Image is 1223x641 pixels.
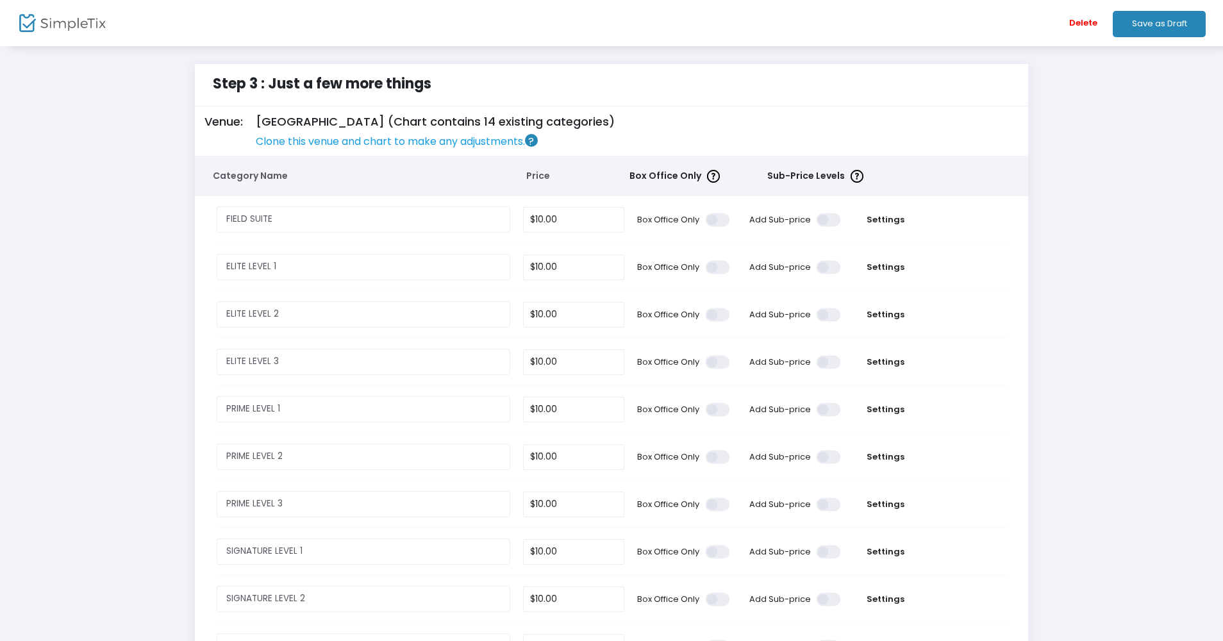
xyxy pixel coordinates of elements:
[767,169,845,183] span: Sub-Price Levels
[524,540,624,564] input: Price
[524,255,624,279] input: Price
[854,451,917,463] span: Settings
[525,134,538,147] span: ?
[629,169,701,183] span: Box Office Only
[707,170,720,183] img: question-mark
[854,213,917,226] span: Settings
[524,492,624,517] input: Price
[1113,11,1206,37] button: Save as Draft
[213,169,502,183] span: Category Name
[526,169,617,183] span: Price
[204,113,1022,130] p: Venue: [GEOGRAPHIC_DATA] (Chart contains 14 existing categories)
[854,593,917,606] span: Settings
[524,208,624,232] input: Price
[851,170,863,183] img: question-mark
[854,545,917,558] span: Settings
[1069,6,1097,40] span: Delete
[217,396,511,422] input: Enter a category name
[217,206,511,233] input: Enter a category name
[207,73,611,115] div: Step 3 : Just a few more things
[217,349,511,375] input: Enter a category name
[217,586,511,612] input: Enter a category name
[524,445,624,469] input: Price
[524,397,624,422] input: Price
[854,308,917,321] span: Settings
[217,301,511,328] input: Enter a category name
[256,134,538,149] span: Clone this venue and chart to make any adjustments.
[217,538,511,565] input: Enter a category name
[854,261,917,274] span: Settings
[854,498,917,511] span: Settings
[217,254,511,280] input: Enter a category name
[854,356,917,369] span: Settings
[524,587,624,612] input: Price
[217,444,511,470] input: Enter a category name
[854,403,917,416] span: Settings
[524,303,624,327] input: Price
[524,350,624,374] input: Price
[217,491,511,517] input: Enter a category name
